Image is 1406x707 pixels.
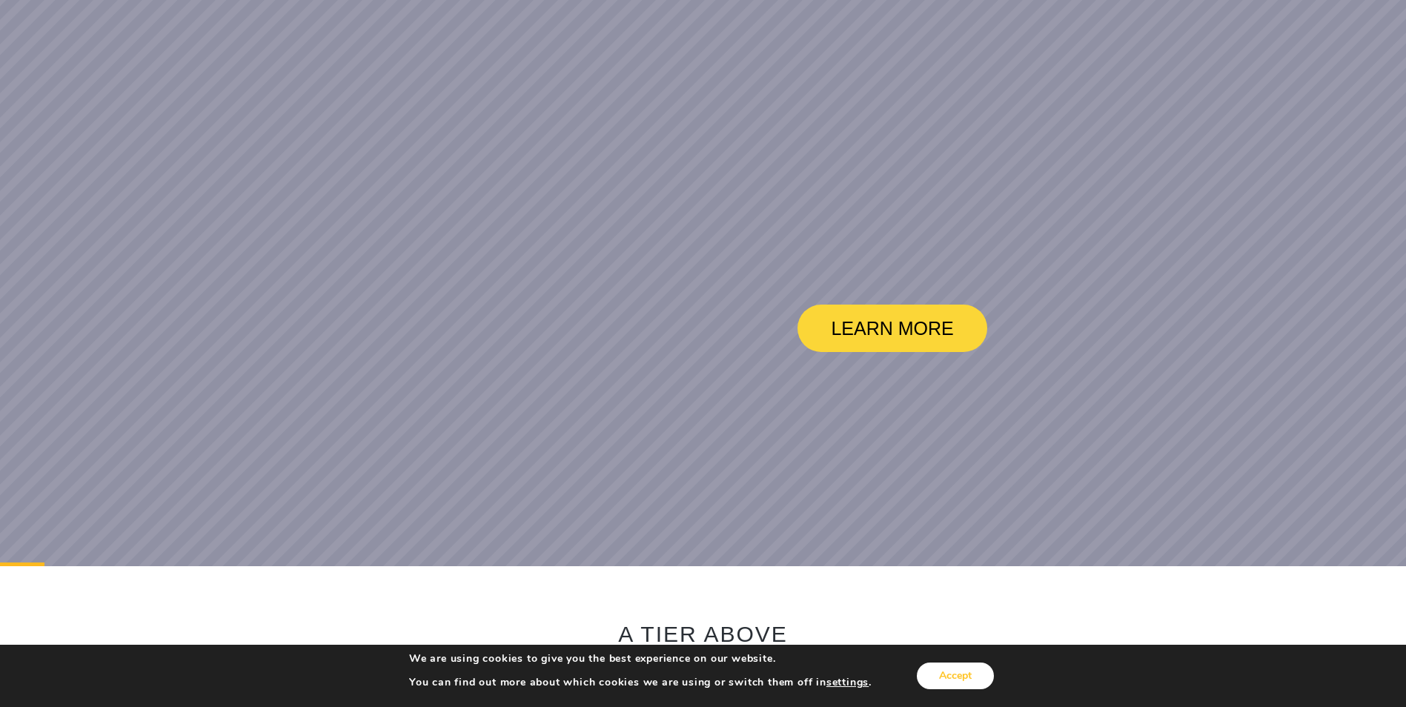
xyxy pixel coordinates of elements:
[797,305,987,352] a: LEARN MORE
[270,622,1137,646] h2: A TIER ABOVE
[409,652,872,665] p: We are using cookies to give you the best experience on our website.
[826,676,869,689] button: settings
[917,663,994,689] button: Accept
[409,676,872,689] p: You can find out more about which cookies we are using or switch them off in .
